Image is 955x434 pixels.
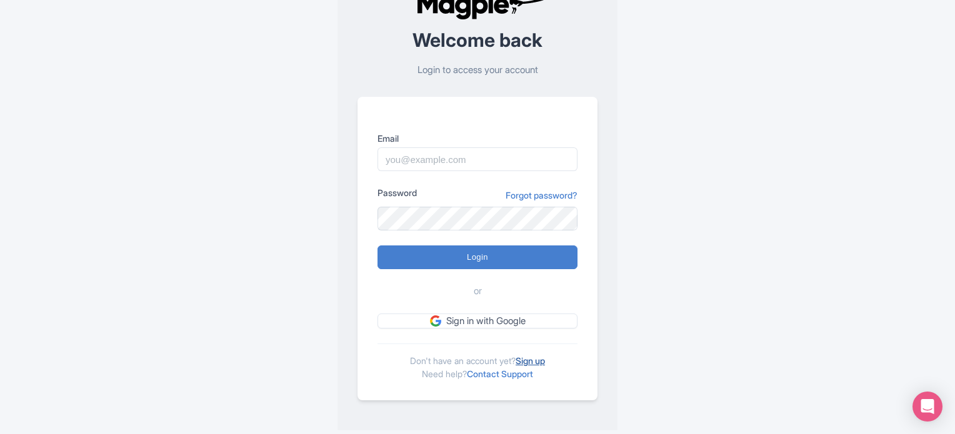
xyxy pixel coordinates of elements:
[357,30,597,51] h2: Welcome back
[377,186,417,199] label: Password
[357,63,597,77] p: Login to access your account
[474,284,482,298] span: or
[20,20,30,30] img: logo_orange.svg
[506,189,577,202] a: Forgot password?
[912,392,942,422] div: Open Intercom Messenger
[34,72,44,82] img: tab_domain_overview_orange.svg
[516,355,545,366] a: Sign up
[138,74,211,82] div: Keywords by Traffic
[20,32,30,42] img: website_grey.svg
[377,132,577,145] label: Email
[47,74,112,82] div: Domain Overview
[377,343,577,380] div: Don't have an account yet? Need help?
[124,72,134,82] img: tab_keywords_by_traffic_grey.svg
[430,315,441,327] img: google.svg
[377,313,577,329] a: Sign in with Google
[467,368,533,379] a: Contact Support
[377,147,577,171] input: you@example.com
[32,32,137,42] div: Domain: [DOMAIN_NAME]
[35,20,61,30] div: v 4.0.25
[377,245,577,269] input: Login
